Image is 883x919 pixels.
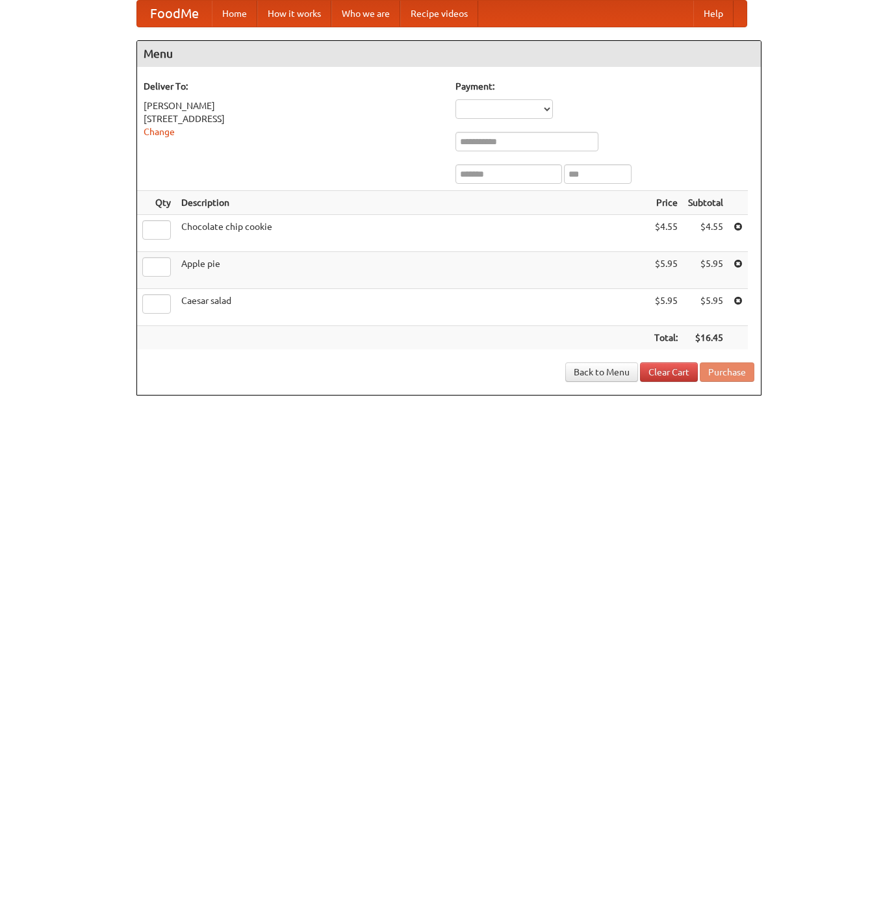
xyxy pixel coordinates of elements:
[331,1,400,27] a: Who we are
[683,326,728,350] th: $16.45
[683,289,728,326] td: $5.95
[649,252,683,289] td: $5.95
[144,80,442,93] h5: Deliver To:
[640,362,698,382] a: Clear Cart
[144,127,175,137] a: Change
[649,191,683,215] th: Price
[144,99,442,112] div: [PERSON_NAME]
[137,191,176,215] th: Qty
[683,215,728,252] td: $4.55
[649,289,683,326] td: $5.95
[700,362,754,382] button: Purchase
[176,289,649,326] td: Caesar salad
[176,191,649,215] th: Description
[176,215,649,252] td: Chocolate chip cookie
[683,191,728,215] th: Subtotal
[683,252,728,289] td: $5.95
[649,215,683,252] td: $4.55
[176,252,649,289] td: Apple pie
[137,1,212,27] a: FoodMe
[455,80,754,93] h5: Payment:
[257,1,331,27] a: How it works
[212,1,257,27] a: Home
[137,41,761,67] h4: Menu
[693,1,734,27] a: Help
[400,1,478,27] a: Recipe videos
[565,362,638,382] a: Back to Menu
[144,112,442,125] div: [STREET_ADDRESS]
[649,326,683,350] th: Total:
